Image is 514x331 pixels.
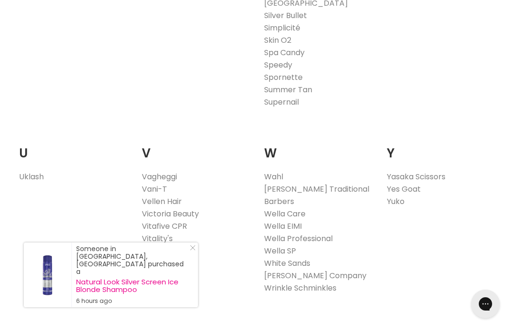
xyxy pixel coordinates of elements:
[264,59,292,70] a: Speedy
[24,243,71,307] a: Visit product page
[264,258,310,269] a: White Sands
[264,22,300,33] a: Simplicité
[264,208,306,219] a: Wella Care
[264,221,302,232] a: Wella EIMI
[76,245,188,305] div: Someone in [GEOGRAPHIC_DATA], [GEOGRAPHIC_DATA] purchased a
[76,278,188,293] a: Natural Look Silver Screen Ice Blonde Shampoo
[142,131,250,163] h2: V
[142,171,177,182] a: Vagheggi
[264,84,312,95] a: Summer Tan
[264,184,369,207] a: [PERSON_NAME] Traditional Barbers
[387,171,445,182] a: Yasaka Scissors
[142,221,187,232] a: Vitafive CPR
[264,171,283,182] a: Wahl
[190,245,196,251] svg: Close Icon
[76,297,188,305] small: 6 hours ago
[142,233,173,244] a: Vitality's
[19,131,128,163] h2: U
[264,233,333,244] a: Wella Professional
[264,97,299,107] a: Supernail
[264,47,305,58] a: Spa Candy
[264,72,303,83] a: Spornette
[264,131,373,163] h2: W
[387,184,421,195] a: Yes Goat
[387,131,495,163] h2: Y
[387,196,405,207] a: Yuko
[466,286,504,321] iframe: Gorgias live chat messenger
[142,184,167,195] a: Vani-T
[264,35,291,46] a: Skin O2
[264,270,366,281] a: [PERSON_NAME] Company
[186,245,196,254] a: Close Notification
[142,196,182,207] a: Vellen Hair
[264,282,336,293] a: Wrinkle Schminkles
[142,208,199,219] a: Victoria Beauty
[264,10,307,21] a: Silver Bullet
[19,171,44,182] a: Uklash
[264,245,296,256] a: Wella SP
